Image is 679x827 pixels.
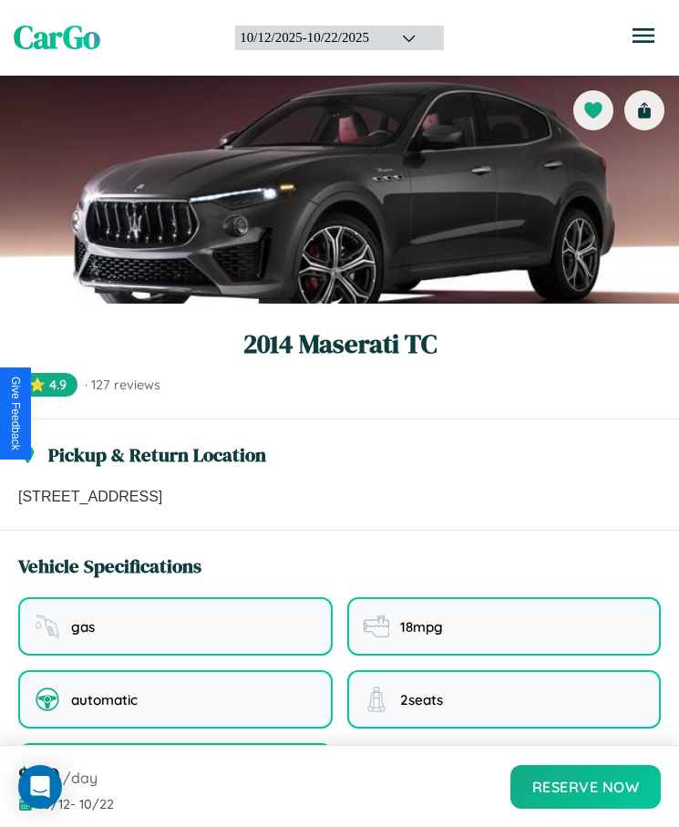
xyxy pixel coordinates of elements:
span: /day [63,769,98,787]
span: gas [71,618,95,636]
p: [STREET_ADDRESS] [18,486,661,508]
h3: Pickup & Return Location [48,441,266,468]
h3: Vehicle Specifications [18,553,201,579]
span: 2 seats [400,691,443,708]
span: 18 mpg [400,618,443,636]
div: 10 / 12 / 2025 - 10 / 22 / 2025 [240,30,379,46]
button: Reserve Now [510,765,662,809]
div: Give Feedback [9,377,22,450]
h1: 2014 Maserati TC [18,326,661,362]
div: Open Intercom Messenger [18,765,62,809]
img: fuel type [35,614,60,639]
span: · 127 reviews [85,377,160,393]
span: automatic [71,691,138,708]
span: ⭐ 4.9 [18,373,77,397]
img: seating [364,687,389,712]
span: 10 / 12 - 10 / 22 [38,796,114,812]
img: fuel efficiency [364,614,389,639]
span: CarGo [14,16,100,59]
span: $ 170 [18,760,59,791]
